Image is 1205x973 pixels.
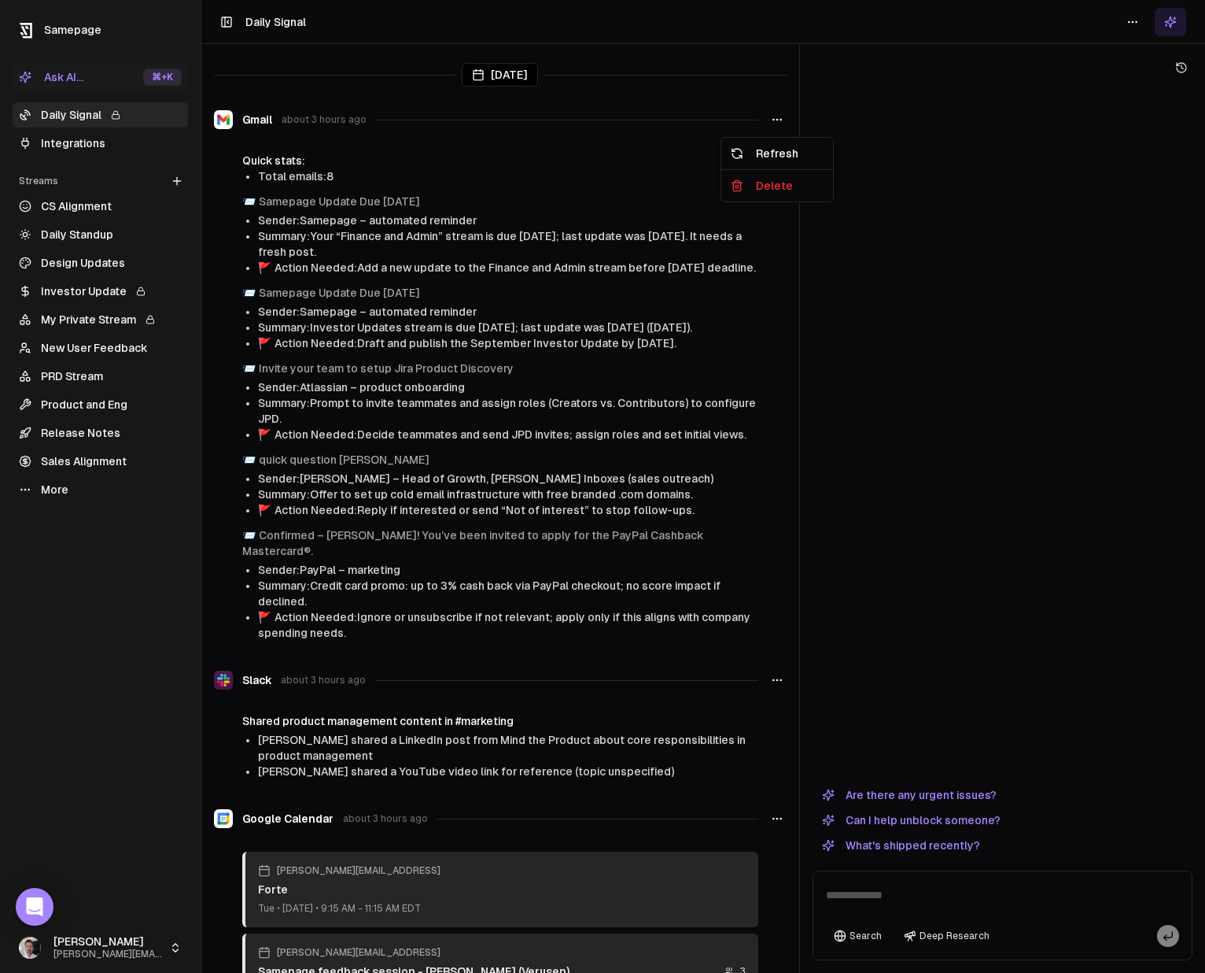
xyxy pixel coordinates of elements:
[13,65,188,90] button: Ask AI...⌘+K
[13,392,188,417] a: Product and Eng
[13,250,188,276] a: Design Updates
[343,812,428,825] span: about 3 hours ago
[13,420,188,446] a: Release Notes
[258,734,746,762] span: [PERSON_NAME] shared a LinkedIn post from Mind the Product about core responsibilities in product...
[258,261,271,274] span: flag
[242,195,256,208] span: envelope
[13,168,188,194] div: Streams
[259,362,514,375] a: Invite your team to setup Jira Product Discovery
[53,935,163,949] span: [PERSON_NAME]
[258,168,758,184] li: Total emails: 8
[258,337,271,350] span: flag
[724,141,830,166] div: Refresh
[277,864,440,877] span: [PERSON_NAME][EMAIL_ADDRESS]
[826,925,890,947] button: Search
[258,504,271,516] span: flag
[259,287,420,299] a: Samepage Update Due [DATE]
[143,68,182,86] div: ⌘ +K
[258,213,758,228] li: Sender: Samepage – automated reminder
[258,611,271,623] span: flag
[258,320,758,335] li: Summary: Investor Updates stream is due [DATE]; last update was [DATE] ([DATE]).
[13,279,188,304] a: Investor Update
[258,427,758,442] li: Action Needed: Decide teammates and send JPD invites; assign roles and set initial views.
[258,304,758,320] li: Sender: Samepage – automated reminder
[258,228,758,260] li: Summary: Your “Finance and Admin” stream is due [DATE]; last update was [DATE]. It needs a fresh ...
[242,529,256,542] span: envelope
[242,153,758,168] div: Quick stats:
[13,307,188,332] a: My Private Stream
[281,674,366,686] span: about 3 hours ago
[53,949,163,960] span: [PERSON_NAME][EMAIL_ADDRESS]
[258,335,758,351] li: Action Needed: Draft and publish the September Investor Update by [DATE].
[44,24,101,36] span: Samepage
[242,529,703,557] a: Confirmed – [PERSON_NAME]! You’ve been invited to apply for the PayPal Cashback Mastercard®.
[813,836,989,855] button: What's shipped recently?
[13,131,188,156] a: Integrations
[242,362,256,375] span: envelope
[258,379,758,395] li: Sender: Atlassian – product onboarding
[19,69,83,85] div: Ask AI...
[13,364,188,389] a: PRD Stream
[258,609,758,641] li: Action Needed: Ignore or unsubscribe if not relevant; apply only if this aligns with company spen...
[242,453,256,466] span: envelope
[258,882,440,897] div: Forte
[258,395,758,427] li: Summary: Prompt to invite teammates and assign roles (Creators vs. Contributors) to configure JPD.
[258,471,758,486] li: Sender: [PERSON_NAME] – Head of Growth, [PERSON_NAME] Inboxes (sales outreach)
[258,562,758,578] li: Sender: PayPal – marketing
[724,173,830,198] div: Delete
[462,63,538,87] div: [DATE]
[277,946,440,959] span: [PERSON_NAME][EMAIL_ADDRESS]
[259,453,429,466] a: quick question [PERSON_NAME]
[258,578,758,609] li: Summary: Credit card promo: up to 3% cash back via PayPal checkout; no score impact if declined.
[813,811,1010,830] button: Can I help unblock someone?
[282,113,367,126] span: about 3 hours ago
[259,195,420,208] a: Samepage Update Due [DATE]
[258,428,271,441] span: flag
[258,260,758,276] li: Action Needed: Add a new update to the Finance and Admin stream before [DATE] deadline.
[258,902,440,915] div: Tue • [DATE] • 9:15 AM - 11:15 AM EDT
[16,888,53,926] div: Open Intercom Messenger
[13,102,188,128] a: Daily Signal
[13,449,188,474] a: Sales Alignment
[214,809,233,828] img: Google Calendar
[896,925,997,947] button: Deep Research
[242,811,333,827] span: Google Calendar
[245,14,306,30] h1: Daily Signal
[258,486,758,502] li: Summary: Offer to set up cold email infrastructure with free branded .com domains.
[242,287,256,299] span: envelope
[214,671,233,690] img: Slack
[13,335,188,361] a: New User Feedback
[813,786,1006,805] button: Are there any urgent issues?
[242,112,272,128] span: Gmail
[13,194,188,219] a: CS Alignment
[19,937,41,959] img: _image
[13,222,188,247] a: Daily Standup
[242,713,758,729] h4: Shared product management content in #marketing
[258,765,674,778] span: [PERSON_NAME] shared a YouTube video link for reference (topic unspecified)
[13,477,188,502] a: More
[13,929,188,967] button: [PERSON_NAME][PERSON_NAME][EMAIL_ADDRESS]
[258,502,758,518] li: Action Needed: Reply if interested or send “Not of interest” to stop follow-ups.
[242,672,271,688] span: Slack
[214,110,233,129] img: Gmail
